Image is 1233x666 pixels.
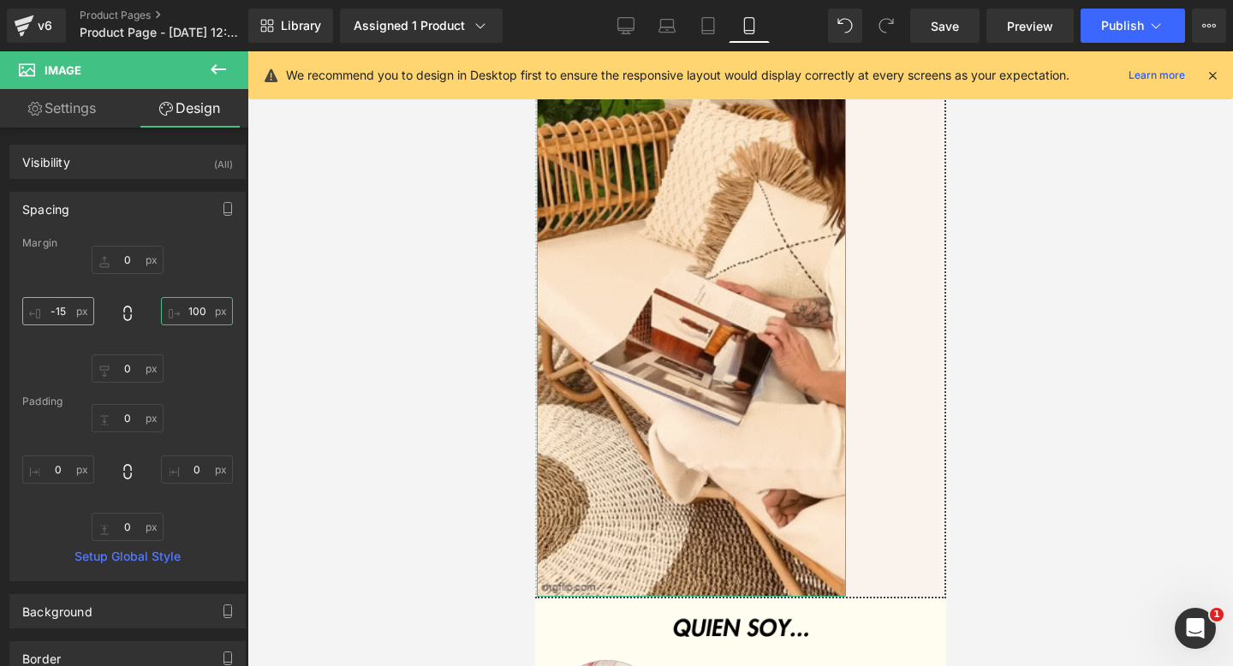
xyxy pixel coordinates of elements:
input: 0 [22,455,94,484]
span: Preview [1007,17,1053,35]
div: v6 [34,15,56,37]
a: v6 [7,9,66,43]
input: 0 [161,455,233,484]
a: Setup Global Style [22,550,233,563]
input: 0 [92,354,164,383]
span: Product Page - [DATE] 12:33:29 [80,26,244,39]
input: 0 [92,404,164,432]
button: Publish [1081,9,1185,43]
span: Save [931,17,959,35]
a: New Library [248,9,333,43]
p: We recommend you to design in Desktop first to ensure the responsive layout would display correct... [286,66,1069,85]
a: Learn more [1122,65,1192,86]
div: Assigned 1 Product [354,17,489,34]
div: Padding [22,395,233,407]
div: Spacing [22,193,69,217]
div: Margin [22,237,233,249]
input: 0 [22,297,94,325]
div: Background [22,595,92,619]
input: 0 [92,513,164,541]
input: 0 [161,297,233,325]
a: Mobile [729,9,770,43]
a: Preview [986,9,1074,43]
button: Redo [869,9,903,43]
iframe: Intercom live chat [1175,608,1216,649]
button: Undo [828,9,862,43]
div: (All) [214,146,233,174]
a: Tablet [688,9,729,43]
a: Design [128,89,252,128]
a: Laptop [646,9,688,43]
span: 1 [1210,608,1224,621]
span: Library [281,18,321,33]
span: Publish [1101,19,1144,33]
input: 0 [92,246,164,274]
button: More [1192,9,1226,43]
div: Border [22,642,61,666]
a: Product Pages [80,9,277,22]
div: Visibility [22,146,70,169]
span: Image [45,63,81,77]
a: Desktop [605,9,646,43]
